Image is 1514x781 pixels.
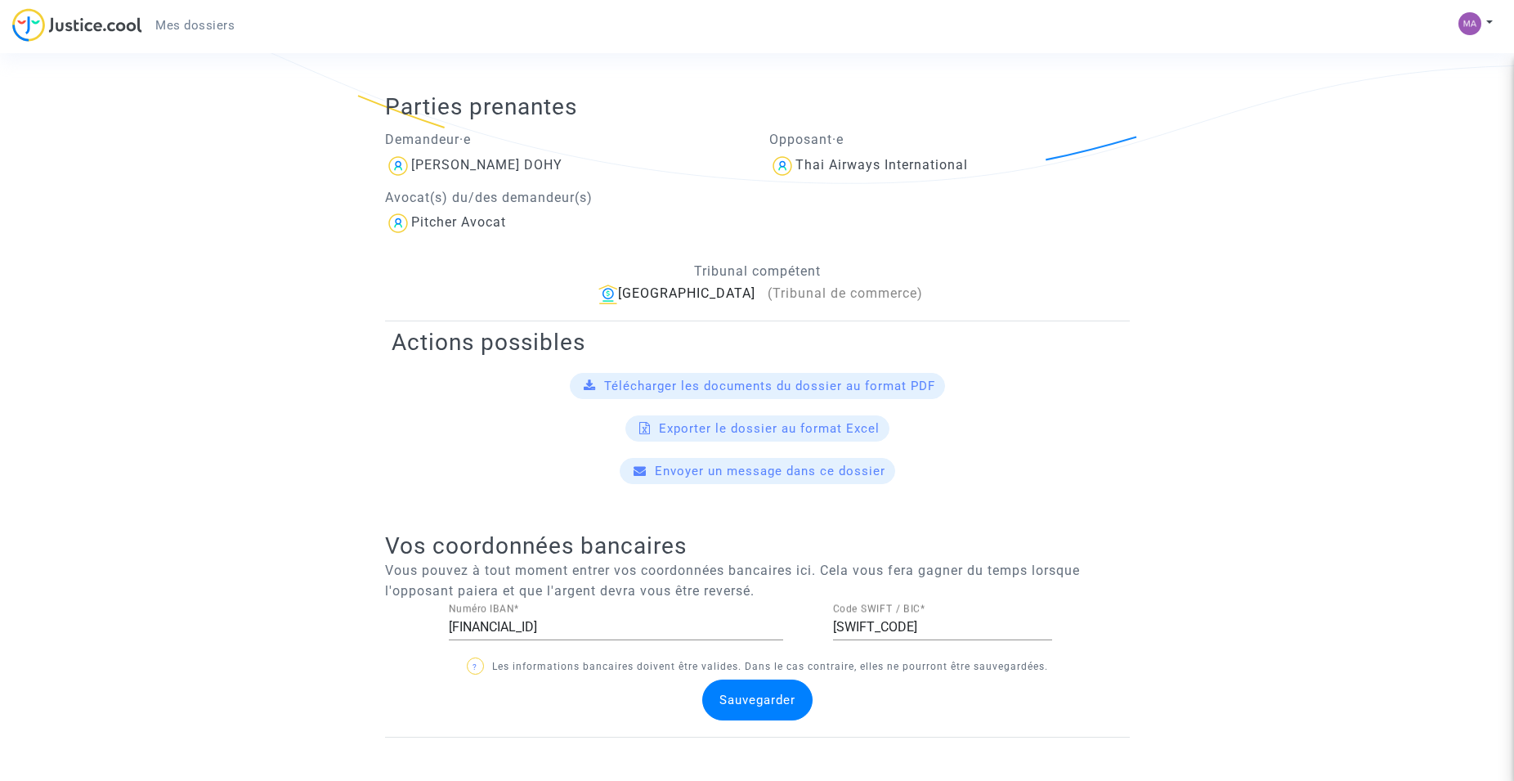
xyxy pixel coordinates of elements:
[769,129,1130,150] p: Opposant·e
[385,560,1130,601] p: Vous pouvez à tout moment entrer vos coordonnées bancaires ici. Cela vous fera gagner du temps lo...
[385,129,746,150] p: Demandeur·e
[385,153,411,179] img: icon-user.svg
[719,693,795,707] span: Sauvegarder
[655,464,885,478] span: Envoyer un message dans ce dossier
[385,92,1142,121] h2: Parties prenantes
[598,285,618,304] img: icon-banque.svg
[659,421,880,436] span: Exporter le dossier au format Excel
[768,285,923,301] span: (Tribunal de commerce)
[769,153,795,179] img: icon-user.svg
[385,210,411,236] img: icon-user.svg
[142,13,248,38] a: Mes dossiers
[12,8,142,42] img: jc-logo.svg
[795,157,968,173] div: Thai Airways International
[385,532,1130,560] h2: Vos coordonnées bancaires
[411,214,506,230] div: Pitcher Avocat
[1458,12,1481,35] img: eef2fd3f039d41a4c033291dbb5ad000
[392,328,1123,357] h2: Actions possibles
[473,662,477,671] span: ?
[411,157,562,173] div: [PERSON_NAME] DOHY
[604,379,935,393] span: Télécharger les documents du dossier au format PDF
[385,284,1130,304] div: [GEOGRAPHIC_DATA]
[385,657,1130,677] p: Les informations bancaires doivent être valides. Dans le cas contraire, elles ne pourront être sa...
[385,261,1130,281] p: Tribunal compétent
[155,18,235,33] span: Mes dossiers
[385,187,746,208] p: Avocat(s) du/des demandeur(s)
